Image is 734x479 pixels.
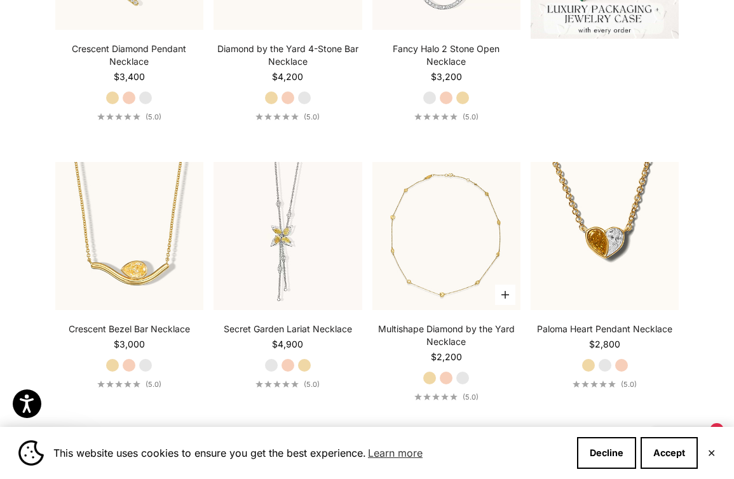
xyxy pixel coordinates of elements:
[97,113,140,120] div: 5.0 out of 5.0 stars
[414,393,479,401] a: 5.0 out of 5.0 stars(5.0)
[18,440,44,466] img: Cookie banner
[372,43,520,68] a: Fancy Halo 2 Stone Open Necklace
[97,112,161,121] a: 5.0 out of 5.0 stars(5.0)
[414,113,458,120] div: 5.0 out of 5.0 stars
[55,43,203,68] a: Crescent Diamond Pendant Necklace
[114,338,145,351] sale-price: $3,000
[224,323,352,335] a: Secret Garden Lariat Necklace
[589,338,620,351] sale-price: $2,800
[431,71,462,83] sale-price: $3,200
[372,162,520,310] img: #YellowGold
[214,43,362,68] a: Diamond by the Yard 4-Stone Bar Necklace
[641,437,698,469] button: Accept
[577,437,636,469] button: Decline
[53,443,567,462] span: This website uses cookies to ensure you get the best experience.
[255,380,320,389] a: 5.0 out of 5.0 stars(5.0)
[214,162,362,310] img: #WhiteGold
[272,338,303,351] sale-price: $4,900
[97,381,140,388] div: 5.0 out of 5.0 stars
[537,323,672,335] a: Paloma Heart Pendant Necklace
[97,380,161,389] a: 5.0 out of 5.0 stars(5.0)
[621,380,637,389] span: (5.0)
[372,323,520,348] a: Multishape Diamond by the Yard Necklace
[414,112,479,121] a: 5.0 out of 5.0 stars(5.0)
[304,112,320,121] span: (5.0)
[55,162,203,310] a: #YellowGold #RoseGold #WhiteGold
[531,162,679,310] img: #YellowGold
[114,71,145,83] sale-price: $3,400
[255,113,299,120] div: 5.0 out of 5.0 stars
[69,323,190,335] a: Crescent Bezel Bar Necklace
[272,71,303,83] sale-price: $4,200
[214,162,362,310] a: #YellowGold #RoseGold #WhiteGold
[55,162,203,310] img: #YellowGold
[463,393,479,401] span: (5.0)
[707,449,716,457] button: Close
[431,351,462,363] sale-price: $2,200
[255,112,320,121] a: 5.0 out of 5.0 stars(5.0)
[573,380,637,389] a: 5.0 out of 5.0 stars(5.0)
[366,443,425,462] a: Learn more
[146,112,161,121] span: (5.0)
[573,381,616,388] div: 5.0 out of 5.0 stars
[304,380,320,389] span: (5.0)
[146,380,161,389] span: (5.0)
[414,393,458,400] div: 5.0 out of 5.0 stars
[255,381,299,388] div: 5.0 out of 5.0 stars
[463,112,479,121] span: (5.0)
